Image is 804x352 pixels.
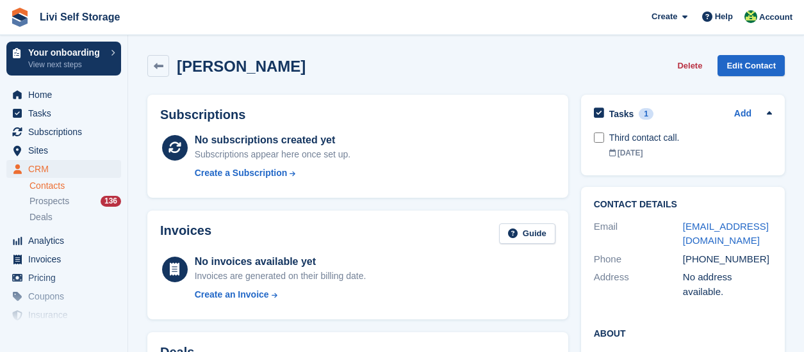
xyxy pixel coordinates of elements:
a: Create a Subscription [195,166,351,180]
a: menu [6,269,121,287]
h2: [PERSON_NAME] [177,58,306,75]
img: stora-icon-8386f47178a22dfd0bd8f6a31ec36ba5ce8667c1dd55bd0f319d3a0aa187defe.svg [10,8,29,27]
span: Subscriptions [28,123,105,141]
div: 136 [101,196,121,207]
a: menu [6,287,121,305]
div: Create a Subscription [195,166,288,180]
div: Create an Invoice [195,288,269,301]
a: Deals [29,211,121,224]
span: Help [715,10,733,23]
a: Your onboarding View next steps [6,42,121,76]
span: Prospects [29,195,69,207]
span: Create [652,10,677,23]
span: Deals [29,211,53,223]
h2: Subscriptions [160,108,555,122]
a: Add [734,107,751,122]
div: No subscriptions created yet [195,132,351,148]
a: menu [6,141,121,159]
a: menu [6,104,121,122]
div: Subscriptions appear here once set up. [195,148,351,161]
button: Delete [672,55,707,76]
div: [PHONE_NUMBER] [683,252,772,267]
a: Livi Self Storage [35,6,125,28]
span: Insurance [28,306,105,324]
a: menu [6,306,121,324]
a: Third contact call. [DATE] [609,125,772,165]
p: Your onboarding [28,48,104,57]
span: Home [28,86,105,104]
div: 1 [639,108,653,120]
a: Guide [499,223,555,244]
a: Prospects 136 [29,195,121,208]
span: Pricing [28,269,105,287]
a: Contacts [29,180,121,192]
div: [DATE] [609,147,772,159]
a: Edit Contact [718,55,785,76]
div: No invoices available yet [195,254,366,269]
a: menu [6,123,121,141]
div: Address [594,270,683,299]
span: Tasks [28,104,105,122]
div: No address available. [683,270,772,299]
a: menu [6,160,121,178]
img: Alex Handyside [744,10,757,23]
span: Coupons [28,287,105,305]
div: Invoices are generated on their billing date. [195,269,366,283]
span: Account [759,11,792,24]
a: [EMAIL_ADDRESS][DOMAIN_NAME] [683,221,769,246]
a: menu [6,232,121,250]
a: menu [6,250,121,268]
h2: Invoices [160,223,211,244]
div: Email [594,220,683,248]
h2: Tasks [609,108,634,120]
span: CRM [28,160,105,178]
span: Sites [28,141,105,159]
div: Phone [594,252,683,267]
span: Invoices [28,250,105,268]
p: View next steps [28,59,104,70]
a: menu [6,86,121,104]
a: Create an Invoice [195,288,366,301]
h2: About [594,326,772,339]
div: Third contact call. [609,131,772,145]
span: Analytics [28,232,105,250]
h2: Contact Details [594,200,772,210]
